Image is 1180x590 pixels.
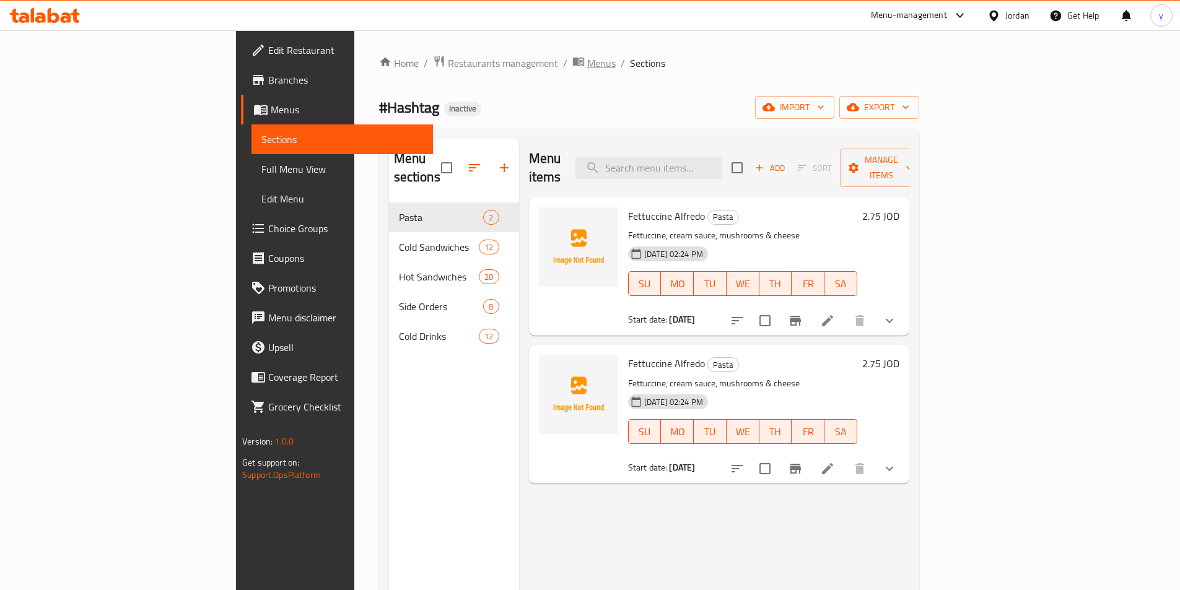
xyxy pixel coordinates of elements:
a: Support.OpsPlatform [242,467,321,483]
a: Menus [572,55,616,71]
span: export [849,100,909,115]
div: items [479,329,499,344]
span: SU [634,423,657,441]
span: Edit Restaurant [268,43,423,58]
span: SU [634,275,657,293]
span: Grocery Checklist [268,399,423,414]
span: Sections [261,132,423,147]
span: Sections [630,56,665,71]
nav: Menu sections [389,197,519,356]
h2: Menu items [529,149,561,186]
a: Edit menu item [820,461,835,476]
span: Upsell [268,340,423,355]
span: WE [732,275,754,293]
li: / [563,56,567,71]
span: Select section first [790,158,840,178]
p: Fettuccine, cream sauce, mushrooms & cheese [628,228,857,243]
span: Menu disclaimer [268,310,423,325]
span: Sort sections [460,153,489,183]
button: delete [845,454,875,484]
div: Pasta [707,210,739,225]
span: Branches [268,72,423,87]
span: TH [764,423,787,441]
span: Restaurants management [448,56,558,71]
b: [DATE] [669,311,695,328]
div: Side Orders8 [389,292,519,321]
button: WE [727,271,759,296]
span: TH [764,275,787,293]
button: FR [792,419,824,444]
p: Fettuccine, cream sauce, mushrooms & cheese [628,376,857,391]
span: TU [699,423,722,441]
span: Cold Sandwiches [399,240,479,254]
span: SA [829,423,852,441]
div: Pasta2 [389,202,519,232]
span: Select section [724,155,750,181]
button: MO [661,419,694,444]
button: TH [759,271,792,296]
span: Coupons [268,251,423,266]
span: Side Orders [399,299,484,314]
button: Branch-specific-item [780,306,810,336]
button: TU [694,271,727,296]
span: MO [666,275,689,293]
button: Add section [489,153,519,183]
span: Select to update [752,456,778,482]
button: Add [750,158,790,178]
span: 28 [479,271,498,283]
a: Edit menu item [820,313,835,328]
span: Pasta [708,358,738,372]
a: Menus [241,95,433,124]
a: Menu disclaimer [241,303,433,332]
span: Edit Menu [261,191,423,206]
a: Coverage Report [241,362,433,392]
input: search [575,157,722,179]
span: Select to update [752,308,778,334]
span: SA [829,275,852,293]
span: 8 [484,301,498,313]
span: Start date: [628,459,668,475]
span: Select all sections [434,155,460,181]
span: Fettuccine Alfredo [628,354,705,373]
button: show more [875,306,904,336]
li: / [621,56,625,71]
button: sort-choices [722,454,752,484]
a: Edit Restaurant [241,35,433,65]
h6: 2.75 JOD [862,207,899,225]
div: Menu-management [871,8,947,23]
div: items [479,240,499,254]
button: SA [824,419,857,444]
span: WE [732,423,754,441]
span: Hot Sandwiches [399,269,479,284]
span: TU [699,275,722,293]
span: Promotions [268,280,423,295]
div: Jordan [1005,9,1029,22]
img: Fettuccine Alfredo [539,355,618,434]
a: Full Menu View [251,154,433,184]
span: Full Menu View [261,162,423,176]
button: SA [824,271,857,296]
span: Add item [750,158,790,178]
button: TH [759,419,792,444]
span: Inactive [444,103,481,114]
div: Cold Drinks12 [389,321,519,351]
span: Cold Drinks [399,329,479,344]
span: [DATE] 02:24 PM [639,248,708,260]
div: Pasta [707,357,739,372]
div: Inactive [444,102,481,116]
span: y [1159,9,1163,22]
button: show more [875,454,904,484]
span: FR [797,423,819,441]
img: Fettuccine Alfredo [539,207,618,287]
button: import [755,96,834,119]
a: Upsell [241,332,433,362]
a: Coupons [241,243,433,273]
h6: 2.75 JOD [862,355,899,372]
span: Fettuccine Alfredo [628,207,705,225]
span: #Hashtag [379,93,439,121]
div: items [483,299,499,314]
